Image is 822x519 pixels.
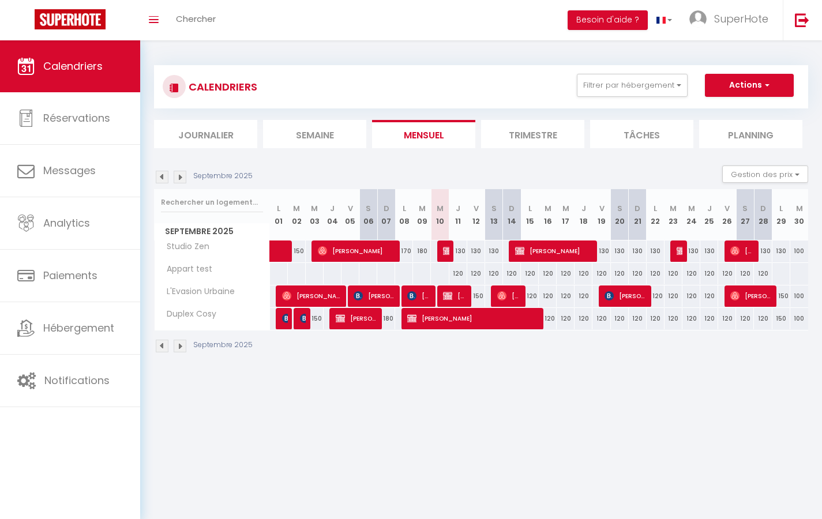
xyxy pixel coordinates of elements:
abbr: J [330,203,335,214]
div: 120 [700,263,718,284]
li: Tâches [590,120,693,148]
th: 25 [700,189,718,240]
abbr: M [796,203,803,214]
div: 120 [503,263,521,284]
span: Studio Zen [156,240,212,253]
th: 23 [665,189,682,240]
div: 120 [736,263,754,284]
div: 130 [485,240,503,262]
div: 120 [449,263,467,284]
div: 120 [736,308,754,329]
div: 120 [539,263,557,284]
abbr: M [688,203,695,214]
th: 26 [718,189,736,240]
abbr: V [348,203,353,214]
span: [PERSON_NAME] [677,240,682,262]
div: 100 [790,308,808,329]
div: 130 [754,240,772,262]
abbr: M [311,203,318,214]
button: Ouvrir le widget de chat LiveChat [9,5,44,39]
div: 120 [592,308,610,329]
span: [PERSON_NAME] [282,285,341,307]
th: 24 [682,189,700,240]
h3: CALENDRIERS [186,74,257,100]
span: Analytics [43,216,90,230]
div: 120 [665,308,682,329]
th: 20 [611,189,629,240]
div: 150 [772,285,790,307]
li: Semaine [263,120,366,148]
span: [PERSON_NAME] [443,285,467,307]
abbr: L [528,203,532,214]
abbr: M [670,203,677,214]
span: SuperHote [714,12,768,26]
div: 130 [700,240,718,262]
abbr: L [403,203,406,214]
abbr: L [654,203,657,214]
div: 100 [790,285,808,307]
th: 21 [629,189,647,240]
th: 30 [790,189,808,240]
button: Actions [705,74,794,97]
div: 120 [682,285,700,307]
abbr: J [456,203,460,214]
span: [PERSON_NAME] [407,307,538,329]
abbr: M [293,203,300,214]
th: 15 [521,189,539,240]
span: Duplex Cosy [156,308,219,321]
th: 12 [467,189,485,240]
div: 130 [467,240,485,262]
div: 150 [467,285,485,307]
div: 170 [395,240,413,262]
abbr: J [581,203,586,214]
div: 120 [647,285,665,307]
div: 120 [557,308,575,329]
span: Hébergement [43,321,114,335]
span: Septembre 2025 [155,223,269,240]
div: 180 [377,308,395,329]
div: 120 [754,263,772,284]
span: Appart test [156,263,215,276]
div: 130 [611,240,629,262]
div: 120 [592,263,610,284]
img: logout [795,13,809,27]
abbr: D [509,203,515,214]
th: 05 [341,189,359,240]
div: 120 [754,308,772,329]
input: Rechercher un logement... [161,192,263,213]
div: 130 [647,240,665,262]
span: [PERSON_NAME] [515,240,592,262]
span: Calendriers [43,59,103,73]
li: Trimestre [481,120,584,148]
span: [PERSON_NAME] [497,285,521,307]
abbr: S [366,203,371,214]
div: 120 [521,285,539,307]
th: 08 [395,189,413,240]
p: Septembre 2025 [193,171,253,182]
div: 130 [682,240,700,262]
abbr: V [599,203,605,214]
div: 150 [772,308,790,329]
div: 120 [485,263,503,284]
div: 120 [521,263,539,284]
div: 120 [557,285,575,307]
span: [PERSON_NAME] [354,285,395,307]
div: 120 [575,285,592,307]
li: Planning [699,120,802,148]
th: 27 [736,189,754,240]
abbr: S [742,203,748,214]
img: Super Booking [35,9,106,29]
th: 17 [557,189,575,240]
span: Messages [43,163,96,178]
div: 120 [647,308,665,329]
div: 130 [629,240,647,262]
div: 120 [575,308,592,329]
th: 29 [772,189,790,240]
abbr: M [562,203,569,214]
img: ... [689,10,707,28]
span: [PERSON_NAME] [443,240,449,262]
abbr: D [760,203,766,214]
th: 28 [754,189,772,240]
th: 19 [592,189,610,240]
div: 120 [539,308,557,329]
